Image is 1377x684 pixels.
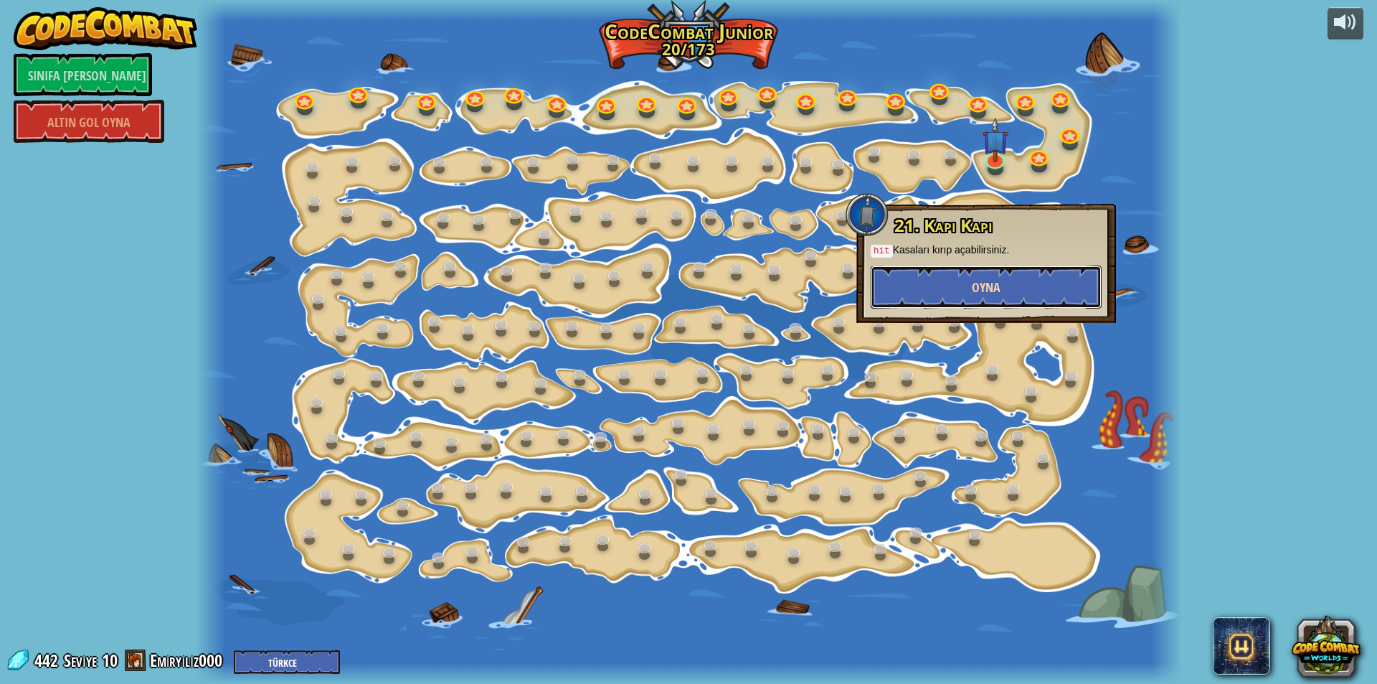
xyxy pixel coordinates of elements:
font: 21. Kapı Kapı [894,213,993,237]
font: Kasaları kırıp açabilirsiniz [893,244,1007,256]
button: Sesi ayarla [1328,7,1363,41]
button: Oyna [871,266,1102,309]
font: . [1006,244,1009,256]
font: Sınıfa [PERSON_NAME] [28,67,146,85]
code: hit [871,245,893,258]
font: Emiryiliz000 [150,649,222,672]
font: Seviye [64,649,97,672]
a: Emiryiliz000 [150,649,227,672]
font: 10 [102,649,118,672]
font: Altın Gol Oyna [47,113,131,131]
font: Oyna [972,278,1000,296]
img: CodeCombat - Oyun oynayarak kodlamayı öğrenin [14,7,197,50]
a: Sınıfa [PERSON_NAME] [14,53,152,96]
font: 442 [34,649,58,672]
img: level-banner-unstarted-subscriber.png [983,118,1008,163]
